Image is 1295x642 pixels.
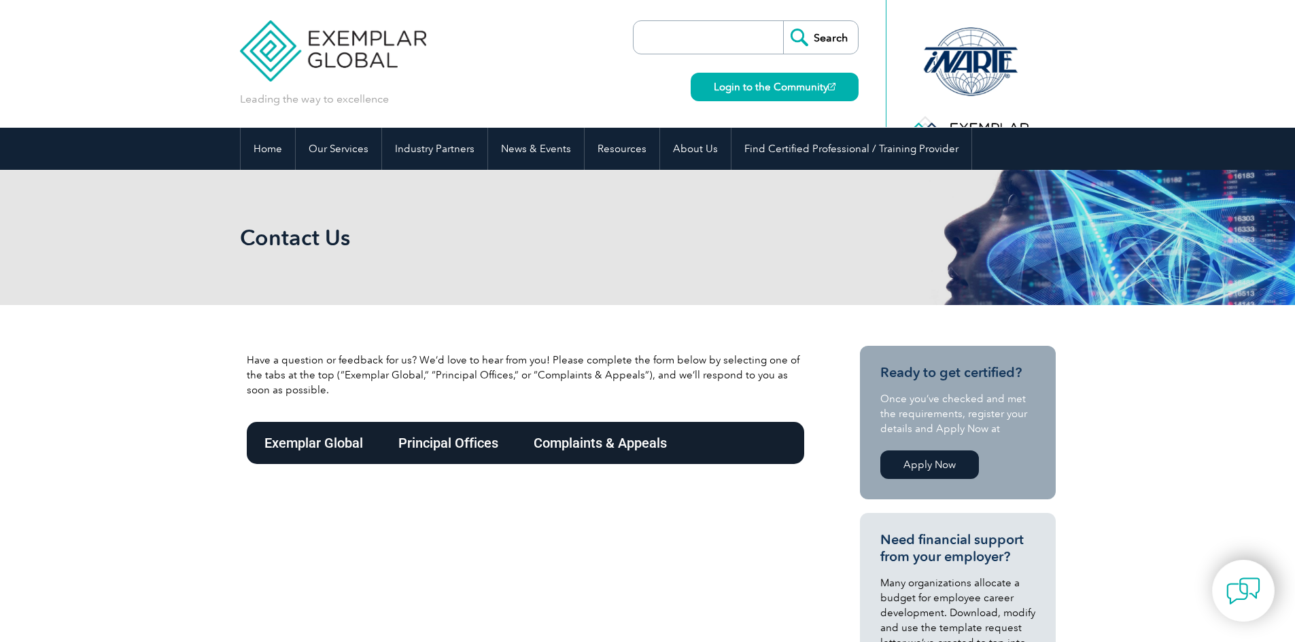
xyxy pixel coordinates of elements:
h3: Need financial support from your employer? [880,531,1035,565]
img: open_square.png [828,83,835,90]
a: News & Events [488,128,584,170]
h3: Ready to get certified? [880,364,1035,381]
h1: Contact Us [240,224,762,251]
a: Resources [585,128,659,170]
img: contact-chat.png [1226,574,1260,608]
a: Login to the Community [691,73,859,101]
div: Principal Offices [381,422,516,464]
p: Once you’ve checked and met the requirements, register your details and Apply Now at [880,391,1035,436]
a: Find Certified Professional / Training Provider [731,128,971,170]
div: Complaints & Appeals [516,422,685,464]
a: Apply Now [880,450,979,479]
input: Search [783,21,858,54]
div: Exemplar Global [247,422,381,464]
a: Industry Partners [382,128,487,170]
a: Home [241,128,295,170]
p: Have a question or feedback for us? We’d love to hear from you! Please complete the form below by... [247,353,804,397]
a: Our Services [296,128,381,170]
a: About Us [660,128,731,170]
p: Leading the way to excellence [240,92,389,107]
